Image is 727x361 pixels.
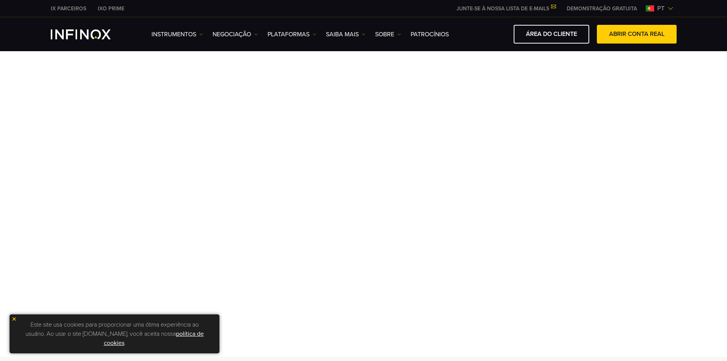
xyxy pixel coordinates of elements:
[514,25,589,44] a: ÁREA DO CLIENTE
[326,30,366,39] a: Saiba mais
[654,4,667,13] span: pt
[45,5,92,13] a: INFINOX
[451,5,561,12] a: JUNTE-SE À NOSSA LISTA DE E-MAILS
[51,29,129,39] a: INFINOX Logo
[213,30,258,39] a: NEGOCIAÇÃO
[11,316,17,322] img: yellow close icon
[411,30,449,39] a: Patrocínios
[597,25,677,44] a: ABRIR CONTA REAL
[92,5,130,13] a: INFINOX
[152,30,203,39] a: Instrumentos
[561,5,643,13] a: INFINOX MENU
[268,30,316,39] a: PLATAFORMAS
[375,30,401,39] a: SOBRE
[13,318,216,350] p: Este site usa cookies para proporcionar uma ótima experiência ao usuário. Ao usar o site [DOMAIN_...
